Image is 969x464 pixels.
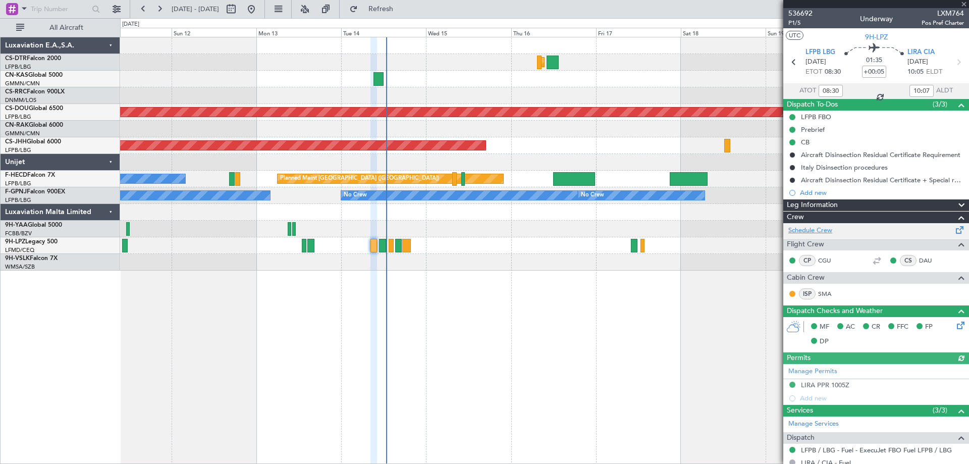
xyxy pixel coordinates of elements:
[787,99,838,111] span: Dispatch To-Dos
[788,419,839,429] a: Manage Services
[866,56,882,66] span: 01:35
[907,57,928,67] span: [DATE]
[926,67,942,77] span: ELDT
[5,122,63,128] a: CN-RAKGlobal 6000
[5,196,31,204] a: LFPB/LBG
[799,255,816,266] div: CP
[344,188,367,203] div: No Crew
[581,188,604,203] div: No Crew
[5,89,27,95] span: CS-RRC
[907,47,935,58] span: LIRA CIA
[787,212,804,223] span: Crew
[846,322,855,332] span: AC
[5,230,32,237] a: FCBB/BZV
[256,28,341,37] div: Mon 13
[5,246,34,254] a: LFMD/CEQ
[5,239,58,245] a: 9H-LPZLegacy 500
[511,28,596,37] div: Thu 16
[11,20,110,36] button: All Aircraft
[801,150,960,159] div: Aircraft Disinsection Residual Certificate Requirement
[87,28,172,37] div: Sat 11
[26,24,106,31] span: All Aircraft
[596,28,681,37] div: Fri 17
[865,32,888,42] span: 9H-LPZ
[5,106,29,112] span: CS-DOU
[5,89,65,95] a: CS-RRCFalcon 900LX
[936,86,953,96] span: ALDT
[787,432,815,444] span: Dispatch
[922,8,964,19] span: LXM764
[5,239,25,245] span: 9H-LPZ
[820,337,829,347] span: DP
[801,125,825,134] div: Prebrief
[766,28,850,37] div: Sun 19
[788,226,832,236] a: Schedule Crew
[280,171,439,186] div: Planned Maint [GEOGRAPHIC_DATA] ([GEOGRAPHIC_DATA])
[5,106,63,112] a: CS-DOUGlobal 6500
[872,322,880,332] span: CR
[5,139,27,145] span: CS-JHH
[5,263,35,271] a: WMSA/SZB
[5,146,31,154] a: LFPB/LBG
[5,172,55,178] a: F-HECDFalcon 7X
[925,322,933,332] span: FP
[5,172,27,178] span: F-HECD
[799,86,816,96] span: ATOT
[860,14,893,24] div: Underway
[5,72,28,78] span: CN-KAS
[919,256,942,265] a: DAU
[805,57,826,67] span: [DATE]
[801,113,831,121] div: LFPB FBO
[787,405,813,417] span: Services
[5,189,27,195] span: F-GPNJ
[933,405,947,416] span: (3/3)
[787,272,825,284] span: Cabin Crew
[897,322,908,332] span: FFC
[5,56,27,62] span: CS-DTR
[799,288,816,299] div: ISP
[5,63,31,71] a: LFPB/LBG
[31,2,89,17] input: Trip Number
[801,163,888,172] div: Italy Disinsection procedures
[801,446,952,454] a: LFPB / LBG - Fuel - ExecuJet FBO Fuel LFPB / LBG
[900,255,917,266] div: CS
[933,99,947,110] span: (3/3)
[5,255,58,262] a: 9H-VSLKFalcon 7X
[5,130,40,137] a: GMMN/CMN
[787,305,883,317] span: Dispatch Checks and Weather
[5,96,36,104] a: DNMM/LOS
[805,47,835,58] span: LFPB LBG
[787,239,824,250] span: Flight Crew
[801,176,964,184] div: Aircraft Disinsection Residual Certificate + Special request
[5,222,28,228] span: 9H-YAA
[122,20,139,29] div: [DATE]
[825,67,841,77] span: 08:30
[5,122,29,128] span: CN-RAK
[922,19,964,27] span: Pos Pref Charter
[820,322,829,332] span: MF
[786,31,803,40] button: UTC
[5,113,31,121] a: LFPB/LBG
[544,55,595,70] div: Planned Maint Sofia
[5,56,61,62] a: CS-DTRFalcon 2000
[5,255,30,262] span: 9H-VSLK
[345,1,405,17] button: Refresh
[818,289,841,298] a: SMA
[172,28,256,37] div: Sun 12
[681,28,766,37] div: Sat 18
[360,6,402,13] span: Refresh
[907,67,924,77] span: 10:05
[787,199,838,211] span: Leg Information
[5,72,63,78] a: CN-KASGlobal 5000
[5,80,40,87] a: GMMN/CMN
[788,8,813,19] span: 536692
[426,28,511,37] div: Wed 15
[801,138,810,146] div: CB
[341,28,426,37] div: Tue 14
[172,5,219,14] span: [DATE] - [DATE]
[788,19,813,27] span: P1/5
[5,189,65,195] a: F-GPNJFalcon 900EX
[800,188,964,197] div: Add new
[5,139,61,145] a: CS-JHHGlobal 6000
[805,67,822,77] span: ETOT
